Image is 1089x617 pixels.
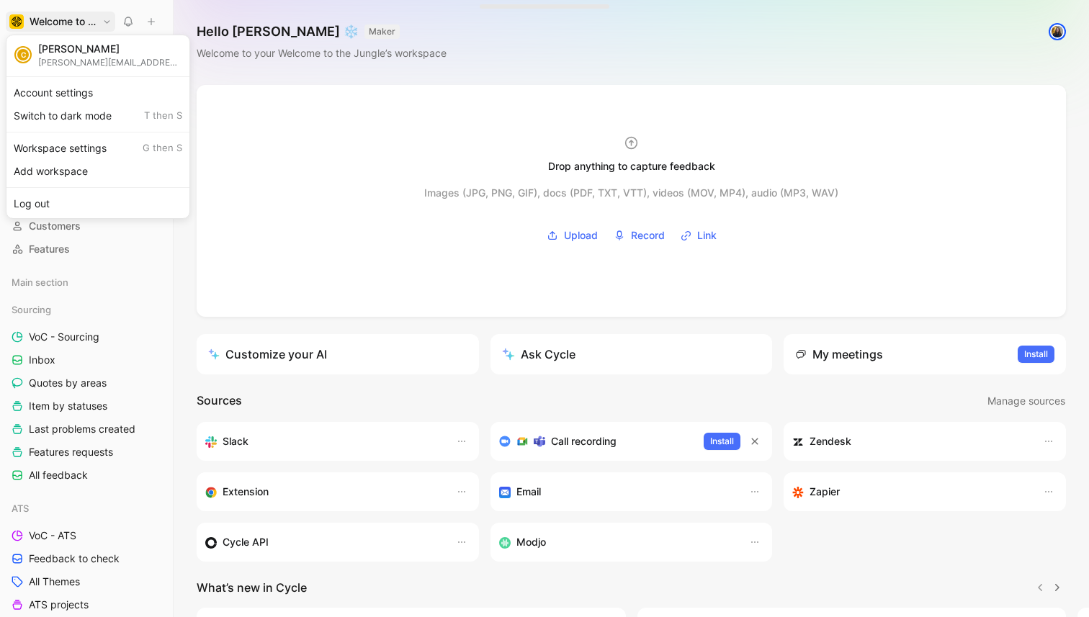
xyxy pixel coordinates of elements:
[9,81,187,104] div: Account settings
[9,160,187,183] div: Add workspace
[38,57,182,68] div: [PERSON_NAME][EMAIL_ADDRESS][DOMAIN_NAME]
[9,192,187,215] div: Log out
[6,35,190,219] div: Welcome to the JungleWelcome to the Jungle
[16,48,30,62] div: C
[9,137,187,160] div: Workspace settings
[144,109,182,122] span: T then S
[38,42,182,55] div: [PERSON_NAME]
[143,142,182,155] span: G then S
[9,104,187,127] div: Switch to dark mode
